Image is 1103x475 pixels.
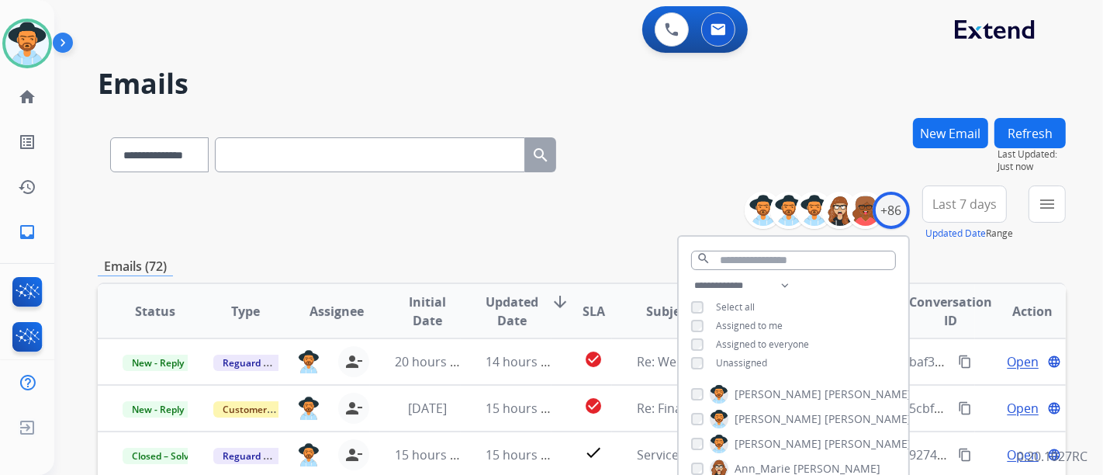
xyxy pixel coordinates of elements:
mat-icon: list_alt [18,133,36,151]
mat-icon: language [1047,401,1061,415]
span: 14 hours ago [486,353,562,370]
span: Just now [998,161,1066,173]
mat-icon: inbox [18,223,36,241]
span: Range [925,227,1013,240]
div: +86 [873,192,910,229]
mat-icon: content_copy [958,355,972,369]
img: agent-avatar [298,397,320,420]
span: 15 hours ago [486,446,562,463]
span: Last 7 days [932,201,997,207]
mat-icon: check [584,443,603,462]
img: agent-avatar [298,350,320,373]
mat-icon: history [18,178,36,196]
mat-icon: check_circle [584,397,603,415]
span: Subject [646,302,692,321]
span: Open [1007,446,1039,464]
span: Assigned to everyone [716,338,809,351]
span: New - Reply [123,355,193,371]
span: Last Updated: [998,148,1066,161]
p: 0.20.1027RC [1017,447,1087,466]
mat-icon: search [531,146,550,165]
th: Action [975,284,1066,338]
span: [PERSON_NAME] [735,411,821,427]
mat-icon: language [1047,355,1061,369]
span: [PERSON_NAME] [825,387,911,402]
button: Updated Date [925,227,986,240]
span: Initial Date [395,293,460,330]
span: Assigned to me [716,319,783,332]
mat-icon: arrow_downward [551,293,569,311]
mat-icon: menu [1038,195,1056,213]
span: Select all [716,300,755,314]
span: Closed – Solved [123,448,209,464]
span: Re: Webform from [EMAIL_ADDRESS][DOMAIN_NAME] on [DATE] [637,353,1009,370]
span: Reguard CS [213,448,284,464]
mat-icon: person_remove [344,399,363,418]
span: Assignee [309,302,364,321]
span: 15 hours ago [395,446,472,463]
span: Customer Support [213,401,314,418]
span: SLA [583,302,605,321]
span: New - Reply [123,401,193,418]
span: [PERSON_NAME] [735,387,821,402]
span: Open [1007,352,1039,371]
span: Open [1007,399,1039,418]
mat-icon: person_remove [344,352,363,371]
span: Status [135,302,175,321]
button: New Email [913,118,988,148]
span: Updated Date [486,293,538,330]
button: Refresh [994,118,1066,148]
span: [DATE] [408,400,447,417]
mat-icon: search [697,251,711,265]
span: Type [232,302,261,321]
mat-icon: person_remove [344,446,363,464]
img: avatar [5,22,49,65]
span: 15 hours ago [486,400,562,417]
span: Service Scheduling [637,446,746,463]
mat-icon: home [18,88,36,106]
img: agent-avatar [298,443,320,466]
span: 20 hours ago [395,353,472,370]
mat-icon: content_copy [958,448,972,462]
mat-icon: content_copy [958,401,972,415]
button: Last 7 days [922,185,1007,223]
span: [PERSON_NAME] [825,436,911,452]
p: Emails (72) [98,257,173,276]
span: [PERSON_NAME] [825,411,911,427]
span: Re: Final Reminder! Send in your product to proceed with your claim [637,400,1036,417]
span: Unassigned [716,356,767,369]
span: [PERSON_NAME] [735,436,821,452]
span: Conversation ID [909,293,992,330]
span: Reguard CS [213,355,284,371]
h2: Emails [98,68,1066,99]
mat-icon: check_circle [584,350,603,369]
